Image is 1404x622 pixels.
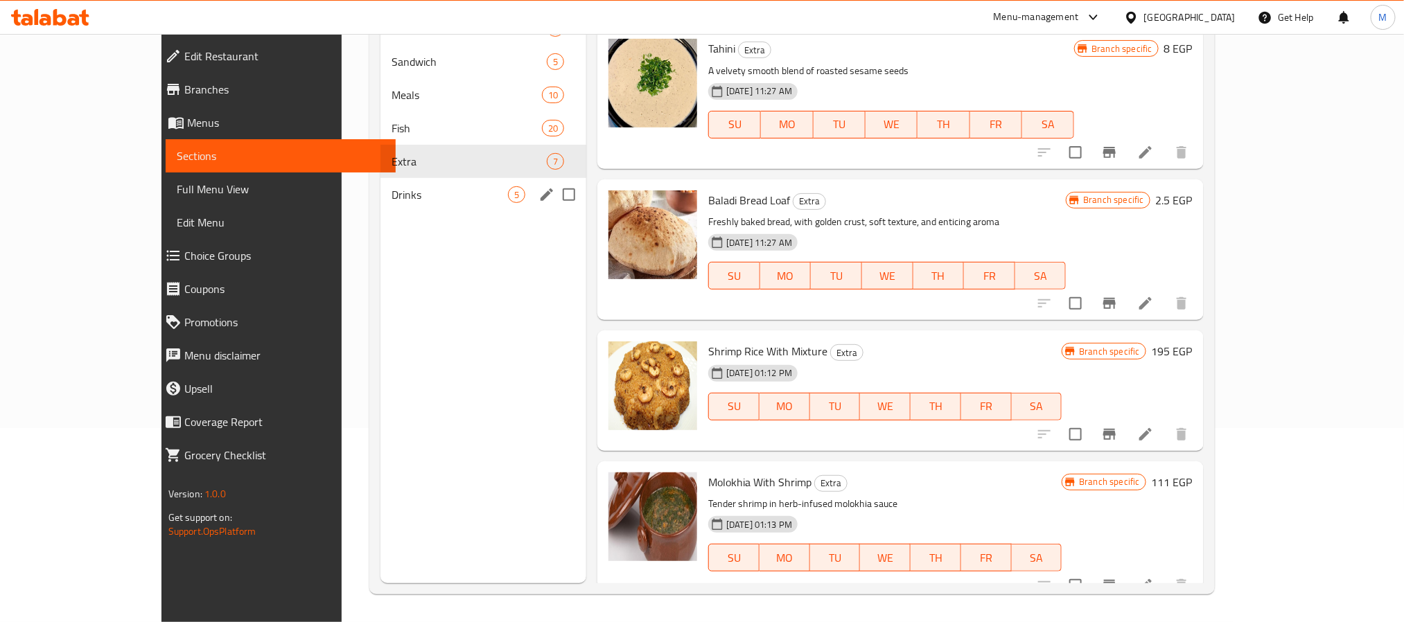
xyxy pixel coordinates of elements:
[967,548,1006,568] span: FR
[380,78,586,112] div: Meals10
[392,53,547,70] span: Sandwich
[184,347,385,364] span: Menu disclaimer
[1156,190,1193,210] h6: 2.5 EGP
[1022,111,1074,139] button: SA
[831,345,863,361] span: Extra
[961,544,1012,571] button: FR
[1165,287,1198,320] button: delete
[1165,136,1198,169] button: delete
[1165,569,1198,602] button: delete
[816,548,855,568] span: TU
[547,155,563,168] span: 7
[1086,42,1157,55] span: Branch specific
[918,111,969,139] button: TH
[714,266,755,286] span: SU
[380,45,586,78] div: Sandwich5
[866,396,905,416] span: WE
[860,393,911,420] button: WE
[168,508,232,526] span: Get support on:
[739,42,771,58] span: Extra
[862,262,913,290] button: WE
[154,305,396,339] a: Promotions
[187,114,385,131] span: Menus
[1165,418,1198,451] button: delete
[1061,138,1090,167] span: Select to update
[184,447,385,463] span: Grocery Checklist
[547,153,564,170] div: items
[1015,262,1067,290] button: SA
[911,544,961,571] button: TH
[380,145,586,178] div: Extra7
[765,548,805,568] span: MO
[871,114,912,134] span: WE
[916,396,956,416] span: TH
[1061,420,1090,449] span: Select to update
[721,366,798,380] span: [DATE] 01:12 PM
[868,266,908,286] span: WE
[1093,569,1126,602] button: Branch-specific-item
[708,262,760,290] button: SU
[154,106,396,139] a: Menus
[860,544,911,571] button: WE
[714,396,754,416] span: SU
[814,111,866,139] button: TU
[184,314,385,330] span: Promotions
[916,548,956,568] span: TH
[166,139,396,172] a: Sections
[810,544,861,571] button: TU
[392,186,508,203] span: Drinks
[154,239,396,272] a: Choice Groups
[1093,136,1126,169] button: Branch-specific-item
[380,112,586,145] div: Fish20
[830,344,863,361] div: Extra
[1144,10,1236,25] div: [GEOGRAPHIC_DATA]
[608,472,697,561] img: Molokhia With Shrimp
[866,548,905,568] span: WE
[811,262,862,290] button: TU
[184,247,385,264] span: Choice Groups
[816,266,857,286] span: TU
[184,48,385,64] span: Edit Restaurant
[919,266,959,286] span: TH
[543,89,563,102] span: 10
[380,178,586,211] div: Drinks5edit
[760,393,810,420] button: MO
[708,38,735,59] span: Tahini
[177,214,385,231] span: Edit Menu
[1137,577,1154,594] a: Edit menu item
[177,181,385,197] span: Full Menu View
[184,281,385,297] span: Coupons
[708,495,1062,513] p: Tender shrimp in herb-infused molokhia sauce
[1093,287,1126,320] button: Branch-specific-item
[708,393,760,420] button: SU
[815,475,847,491] span: Extra
[1017,396,1057,416] span: SA
[184,414,385,430] span: Coverage Report
[967,396,1006,416] span: FR
[154,372,396,405] a: Upsell
[819,114,860,134] span: TU
[1093,418,1126,451] button: Branch-specific-item
[721,85,798,98] span: [DATE] 11:27 AM
[866,111,918,139] button: WE
[810,393,861,420] button: TU
[793,193,825,209] span: Extra
[1078,193,1149,206] span: Branch specific
[721,518,798,531] span: [DATE] 01:13 PM
[814,475,848,492] div: Extra
[154,272,396,305] a: Coupons
[708,62,1074,80] p: A velvety smooth blend of roasted sesame seeds
[793,193,826,210] div: Extra
[392,120,542,136] span: Fish
[154,39,396,73] a: Edit Restaurant
[392,87,542,103] span: Meals
[708,111,761,139] button: SU
[205,485,227,503] span: 1.0.0
[969,266,1010,286] span: FR
[168,485,202,503] span: Version:
[714,548,754,568] span: SU
[543,122,563,135] span: 20
[168,522,256,540] a: Support.OpsPlatform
